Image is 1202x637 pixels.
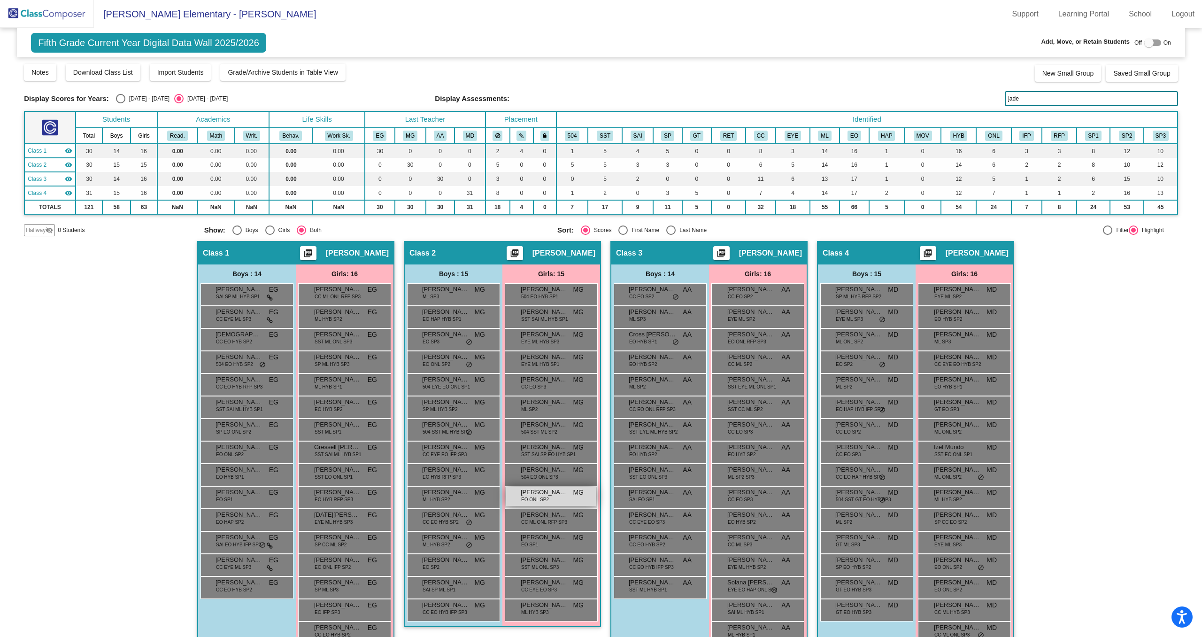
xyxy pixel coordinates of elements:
[810,158,839,172] td: 14
[325,131,353,141] button: Work Sk.
[904,144,941,158] td: 0
[485,128,510,144] th: Keep away students
[395,158,426,172] td: 30
[28,175,46,183] span: Class 3
[198,186,234,200] td: 0.00
[1144,200,1178,214] td: 45
[426,144,455,158] td: 0
[102,128,131,144] th: Boys
[556,144,588,158] td: 1
[198,200,234,214] td: NaN
[234,158,269,172] td: 0.00
[557,226,574,234] span: Sort:
[24,94,109,103] span: Display Scores for Years:
[1077,144,1110,158] td: 8
[1110,186,1144,200] td: 16
[455,172,485,186] td: 0
[1011,144,1042,158] td: 3
[65,175,72,183] mat-icon: visibility
[24,64,56,81] button: Notes
[131,158,157,172] td: 15
[941,172,976,186] td: 12
[426,172,455,186] td: 30
[776,172,810,186] td: 6
[116,94,228,103] mat-radio-group: Select an option
[455,144,485,158] td: 0
[102,144,131,158] td: 14
[1011,172,1042,186] td: 1
[682,186,711,200] td: 5
[716,249,727,262] mat-icon: picture_as_pdf
[565,131,580,141] button: 504
[713,246,730,260] button: Print Students Details
[711,172,746,186] td: 0
[941,128,976,144] th: Hybrid
[198,172,234,186] td: 0.00
[24,200,75,214] td: TOTALS
[533,144,556,158] td: 0
[1113,70,1170,77] span: Saved Small Group
[533,128,556,144] th: Keep with teacher
[1051,131,1068,141] button: RFP
[556,111,1178,128] th: Identified
[1011,200,1042,214] td: 7
[313,144,365,158] td: 0.00
[76,186,103,200] td: 31
[556,158,588,172] td: 5
[58,226,85,234] span: 0 Students
[682,172,711,186] td: 0
[365,158,394,172] td: 0
[622,200,653,214] td: 9
[840,128,869,144] th: English Only, IFEP, LFEP
[76,200,103,214] td: 121
[46,226,53,234] mat-icon: visibility_off
[1042,128,1077,144] th: Reclassified Fluent English Proficient
[269,186,313,200] td: 0.00
[941,144,976,158] td: 16
[588,158,622,172] td: 5
[28,189,46,197] span: Class 4
[653,128,682,144] th: Speech
[950,131,967,141] button: HYB
[269,200,313,214] td: NaN
[426,200,455,214] td: 30
[1121,7,1159,22] a: School
[878,131,895,141] button: HAP
[869,186,904,200] td: 2
[131,200,157,214] td: 63
[810,200,839,214] td: 55
[556,200,588,214] td: 7
[131,144,157,158] td: 16
[243,131,260,141] button: Writ.
[65,189,72,197] mat-icon: visibility
[711,200,746,214] td: 0
[510,186,533,200] td: 0
[234,172,269,186] td: 0.00
[711,144,746,158] td: 0
[65,161,72,169] mat-icon: visibility
[269,144,313,158] td: 0.00
[840,144,869,158] td: 16
[653,158,682,172] td: 3
[676,226,707,234] div: Last Name
[941,158,976,172] td: 14
[403,131,417,141] button: MG
[840,186,869,200] td: 17
[1041,37,1130,47] span: Add, Move, or Retain Students
[125,94,170,103] div: [DATE] - [DATE]
[157,200,198,214] td: NaN
[1042,200,1077,214] td: 8
[976,186,1011,200] td: 7
[682,144,711,158] td: 0
[510,128,533,144] th: Keep with students
[31,69,49,76] span: Notes
[557,225,903,235] mat-radio-group: Select an option
[1042,144,1077,158] td: 3
[365,200,394,214] td: 30
[556,128,588,144] th: 504 Plan
[785,131,801,141] button: EYE
[485,144,510,158] td: 2
[869,172,904,186] td: 1
[26,226,46,234] span: Hallway
[157,158,198,172] td: 0.00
